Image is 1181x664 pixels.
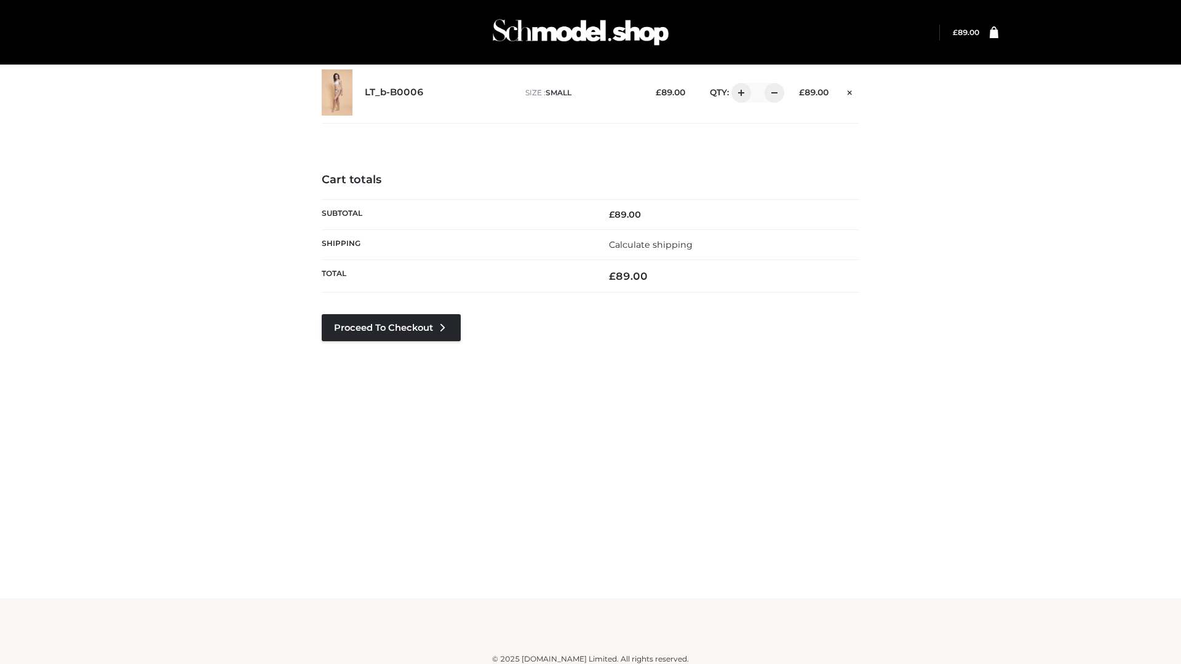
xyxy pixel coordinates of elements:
bdi: 89.00 [609,209,641,220]
h4: Cart totals [322,173,859,187]
p: size : [525,87,637,98]
span: £ [609,209,614,220]
th: Shipping [322,229,590,259]
bdi: 89.00 [799,87,829,97]
span: £ [656,87,661,97]
a: Calculate shipping [609,239,693,250]
th: Subtotal [322,199,590,229]
bdi: 89.00 [609,270,648,282]
a: LT_b-B0006 [365,87,424,98]
a: £89.00 [953,28,979,37]
a: Remove this item [841,83,859,99]
span: £ [953,28,958,37]
th: Total [322,260,590,293]
span: £ [799,87,805,97]
a: Proceed to Checkout [322,314,461,341]
div: QTY: [698,83,780,103]
img: LT_b-B0006 - SMALL [322,69,352,116]
span: £ [609,270,616,282]
bdi: 89.00 [953,28,979,37]
img: Schmodel Admin 964 [488,8,673,57]
span: SMALL [546,88,571,97]
bdi: 89.00 [656,87,685,97]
